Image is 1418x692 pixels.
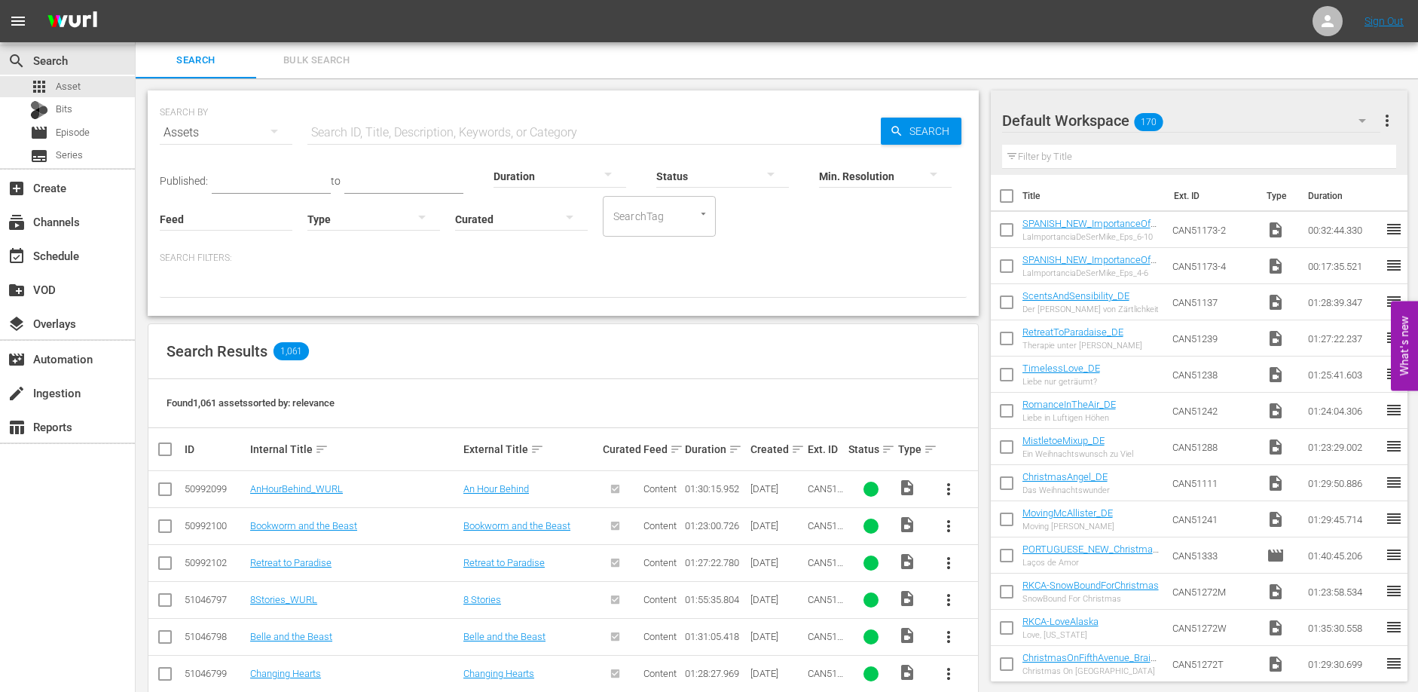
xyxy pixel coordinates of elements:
[1134,106,1163,138] span: 170
[1022,305,1159,314] div: Der [PERSON_NAME] von Zärtlichkeit
[898,589,916,608] span: Video
[1302,429,1385,465] td: 01:23:29.002
[1267,510,1285,528] span: Video
[8,384,26,403] span: Ingestion
[185,520,246,531] div: 50992100
[940,665,958,683] span: more_vert
[1267,583,1285,601] span: Video
[36,4,108,39] img: ans4CAIJ8jUAAAAAAAAAAAAAAAAAAAAAAAAgQb4GAAAAAAAAAAAAAAAAAAAAAAAAJMjXAAAAAAAAAAAAAAAAAAAAAAAAgAT5G...
[160,252,967,265] p: Search Filters:
[1022,471,1108,482] a: ChristmasAngel_DE
[1022,399,1116,410] a: RomanceInTheAir_DE
[791,442,805,456] span: sort
[1166,646,1261,682] td: CAN51272T
[750,483,803,495] div: [DATE]
[1022,507,1113,519] a: MovingMcAllister_DE
[808,483,843,506] span: CAN51192
[274,342,309,360] span: 1,061
[882,442,895,456] span: sort
[463,594,501,605] a: 8 Stories
[1022,232,1161,242] div: LaImportanciaDeSerMike_Eps_6-10
[1385,618,1403,636] span: reorder
[1302,320,1385,357] td: 01:27:22.237
[250,483,343,495] a: AnHourBehind_WURL
[8,315,26,333] span: Overlays
[1302,646,1385,682] td: 01:29:30.699
[315,442,329,456] span: sort
[940,591,958,609] span: more_vert
[1299,175,1389,217] th: Duration
[685,631,746,642] div: 01:31:05.418
[167,397,335,409] span: Found 1,061 assets sorted by: relevance
[1302,610,1385,646] td: 01:35:30.558
[750,631,803,642] div: [DATE]
[30,78,48,96] span: Asset
[463,668,534,679] a: Changing Hearts
[250,557,332,568] a: Retreat to Paradise
[670,442,683,456] span: sort
[1022,268,1161,278] div: LaImportanciaDeSerMike_Eps_4-6
[685,483,746,495] div: 01:30:15.952
[1302,212,1385,248] td: 00:32:44.330
[1166,574,1261,610] td: CAN51272M
[250,631,332,642] a: Belle and the Beast
[1267,655,1285,673] span: Video
[463,520,570,531] a: Bookworm and the Beast
[898,663,916,681] span: Video
[250,520,357,531] a: Bookworm and the Beast
[1022,522,1114,531] div: Moving [PERSON_NAME]
[750,440,803,458] div: Created
[898,553,916,571] span: Video
[265,52,368,69] span: Bulk Search
[1267,547,1285,565] span: Episode
[1385,220,1403,238] span: reorder
[931,656,967,692] button: more_vert
[931,471,967,507] button: more_vert
[898,440,927,458] div: Type
[696,207,711,221] button: Open
[1385,365,1403,383] span: reorder
[1022,175,1165,217] th: Title
[898,516,916,534] span: Video
[1385,582,1403,600] span: reorder
[685,440,746,458] div: Duration
[808,594,843,617] span: CAN51214
[1022,363,1100,374] a: TimelessLove_DE
[1166,393,1261,429] td: CAN51242
[1022,413,1116,423] div: Liebe in Luftigen Höhen
[185,631,246,642] div: 51046798
[8,418,26,436] span: Reports
[1166,212,1261,248] td: CAN51173-2
[1166,320,1261,357] td: CAN51239
[603,443,639,455] div: Curated
[931,545,967,581] button: more_vert
[1267,619,1285,637] span: Video
[808,443,844,455] div: Ext. ID
[250,668,321,679] a: Changing Hearts
[808,668,843,690] span: CAN51152
[185,483,246,495] div: 50992099
[185,443,246,455] div: ID
[1022,218,1157,240] a: SPANISH_NEW_ImportanceOfBeingMike_Eps_6-10
[56,102,72,117] span: Bits
[1022,630,1099,640] div: Love, [US_STATE]
[331,175,341,187] span: to
[1267,366,1285,384] span: Video
[160,112,292,154] div: Assets
[185,668,246,679] div: 51046799
[1385,256,1403,274] span: reorder
[1302,248,1385,284] td: 00:17:35.521
[1166,284,1261,320] td: CAN51137
[8,213,26,231] span: Channels
[940,554,958,572] span: more_vert
[1302,393,1385,429] td: 01:24:04.306
[643,631,677,642] span: Content
[898,626,916,645] span: Video
[1385,654,1403,672] span: reorder
[940,517,958,535] span: more_vert
[750,594,803,605] div: [DATE]
[1022,435,1105,446] a: MistletoeMixup_DE
[1022,666,1161,676] div: Christmas On [GEOGRAPHIC_DATA]
[1022,616,1099,627] a: RKCA-LoveAlaska
[685,594,746,605] div: 01:55:35.804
